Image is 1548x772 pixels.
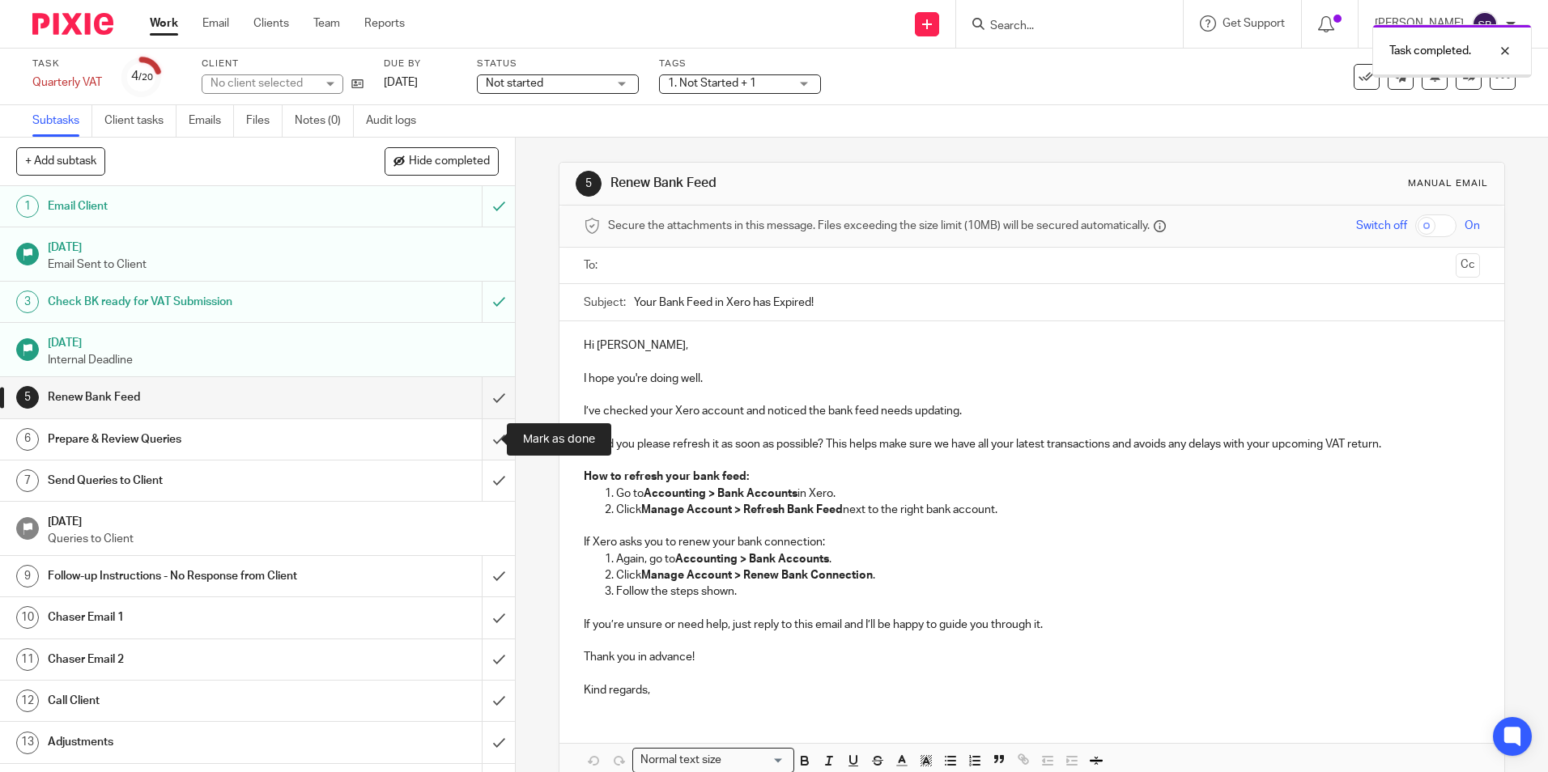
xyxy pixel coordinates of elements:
[16,565,39,587] div: 9
[32,105,92,137] a: Subtasks
[584,257,602,274] label: To:
[366,105,428,137] a: Audit logs
[675,554,829,565] strong: Accounting > Bank Accounts
[364,15,405,32] a: Reports
[48,352,500,368] p: Internal Deadline
[1472,11,1498,37] img: svg%3E
[644,488,797,499] strong: Accounting > Bank Accounts
[1389,43,1471,59] p: Task completed.
[409,155,490,168] span: Hide completed
[253,15,289,32] a: Clients
[584,403,1479,419] p: I’ve checked your Xero account and noticed the bank feed needs updating.
[16,386,39,409] div: 5
[48,531,500,547] p: Queries to Client
[1465,218,1480,234] span: On
[584,617,1479,633] p: If you’re unsure or need help, just reply to this email and I’ll be happy to guide you through it.
[189,105,234,137] a: Emails
[584,295,626,311] label: Subject:
[16,732,39,754] div: 13
[584,436,1479,452] p: Could you please refresh it as soon as possible? This helps make sure we have all your latest tra...
[584,371,1479,387] p: I hope you're doing well.
[16,469,39,492] div: 7
[48,689,326,713] h1: Call Client
[616,583,1479,600] p: Follow the steps shown.
[636,752,725,769] span: Normal text size
[659,57,821,70] label: Tags
[477,57,639,70] label: Status
[584,337,1479,354] p: Hi [PERSON_NAME],
[16,195,39,218] div: 1
[616,502,1479,518] p: Click next to the right bank account.
[641,504,843,515] strong: Manage Account > Refresh Bank Feed
[726,752,785,769] input: Search for option
[150,15,178,32] a: Work
[32,74,102,91] div: Quarterly VAT
[16,606,39,629] div: 10
[48,194,326,218] h1: Email Client
[384,57,457,70] label: Due by
[608,218,1150,234] span: Secure the attachments in this message. Files exceeding the size limit (10MB) will be secured aut...
[576,171,602,197] div: 5
[668,78,756,89] span: 1. Not Started + 1
[384,77,418,88] span: [DATE]
[211,75,316,91] div: No client selected
[616,567,1479,583] p: Click .
[48,235,500,256] h1: [DATE]
[131,67,153,86] div: 4
[48,605,326,630] h1: Chaser Email 1
[48,469,326,493] h1: Send Queries to Client
[313,15,340,32] a: Team
[202,15,229,32] a: Email
[48,385,326,409] h1: Renew Bank Feed
[1408,177,1488,190] div: Manual email
[385,147,499,175] button: Hide completed
[246,105,283,137] a: Files
[16,147,105,175] button: + Add subtask
[584,649,1479,665] p: Thank you in advance!
[48,427,326,452] h1: Prepare & Review Queries
[48,730,326,754] h1: Adjustments
[295,105,354,137] a: Notes (0)
[616,551,1479,567] p: Again, go to .
[48,647,326,672] h1: Chaser Email 2
[584,682,1479,698] p: Kind regards,
[486,78,543,89] span: Not started
[16,689,39,712] div: 12
[104,105,176,137] a: Client tasks
[48,290,326,314] h1: Check BK ready for VAT Submission
[1456,253,1480,278] button: Cc
[32,13,113,35] img: Pixie
[48,257,500,273] p: Email Sent to Client
[48,331,500,351] h1: [DATE]
[16,291,39,313] div: 3
[584,534,1479,550] p: If Xero asks you to renew your bank connection:
[584,471,749,482] strong: How to refresh your bank feed:
[16,648,39,671] div: 11
[16,428,39,451] div: 6
[202,57,364,70] label: Client
[48,510,500,530] h1: [DATE]
[641,570,873,581] strong: Manage Account > Renew Bank Connection
[138,73,153,82] small: /20
[32,57,102,70] label: Task
[610,175,1066,192] h1: Renew Bank Feed
[616,486,1479,502] p: Go to in Xero.
[48,564,326,588] h1: Follow-up Instructions - No Response from Client
[1356,218,1407,234] span: Switch off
